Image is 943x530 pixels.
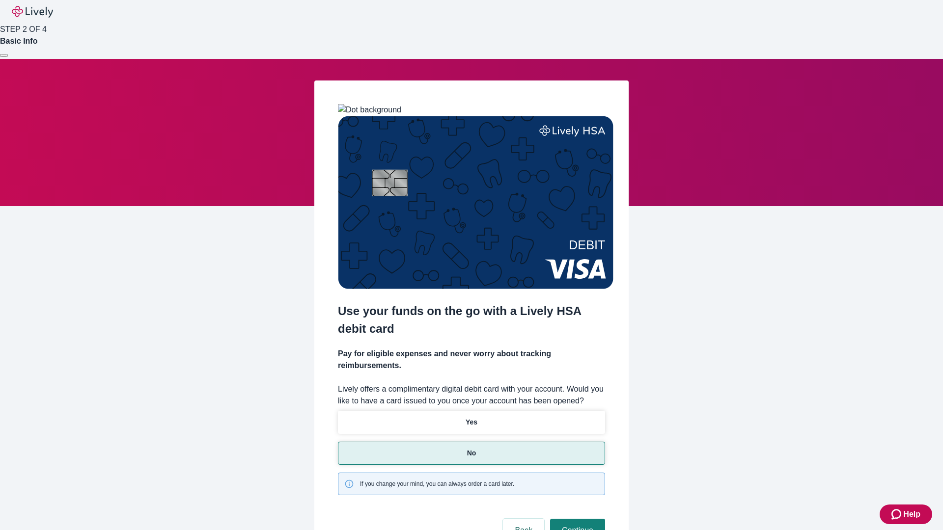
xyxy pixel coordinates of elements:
label: Lively offers a complimentary digital debit card with your account. Would you like to have a card... [338,383,605,407]
h4: Pay for eligible expenses and never worry about tracking reimbursements. [338,348,605,371]
p: Yes [466,417,477,427]
img: Dot background [338,104,401,116]
img: Lively [12,6,53,18]
button: No [338,442,605,465]
h2: Use your funds on the go with a Lively HSA debit card [338,302,605,338]
img: Debit card [338,116,613,289]
span: If you change your mind, you can always order a card later. [360,479,514,488]
button: Yes [338,411,605,434]
svg: Zendesk support icon [891,508,903,520]
p: No [467,448,476,458]
button: Zendesk support iconHelp [880,504,932,524]
span: Help [903,508,920,520]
